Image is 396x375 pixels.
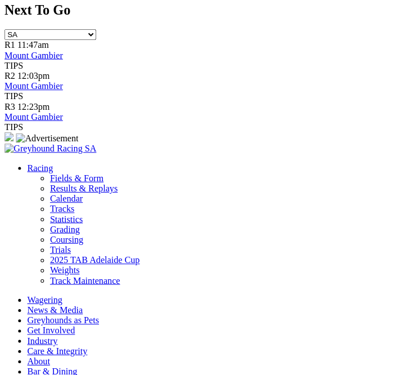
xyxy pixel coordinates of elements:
a: Grading [49,222,79,232]
span: TIPS [4,121,23,131]
span: TIPS [4,91,23,100]
a: Results & Replays [49,182,116,191]
a: Get Involved [27,323,74,332]
img: 15187_Greyhounds_GreysPlayCentral_Resize_SA_WebsiteBanner_300x115_2025.jpg [4,131,13,140]
span: 12:03pm [17,70,49,80]
a: Mount Gambier [4,81,62,90]
a: Statistics [49,212,82,222]
a: Care & Integrity [27,343,87,352]
a: Racing [27,162,52,171]
a: Trials [49,243,70,252]
a: Wagering [27,292,62,302]
img: Advertisement [16,132,78,142]
a: Track Maintenance [49,273,119,283]
a: Coursing [49,233,83,242]
a: Fields & Form [49,172,102,181]
img: Greyhound Racing SA [4,142,96,153]
span: 11:47am [17,40,48,50]
span: TIPS [4,60,23,70]
a: Bar & Dining [27,363,76,373]
a: Industry [27,333,57,342]
a: News & Media [27,302,82,312]
a: About [27,353,49,363]
a: Calendar [49,192,82,202]
a: Weights [49,263,79,273]
a: 2025 TAB Adelaide Cup [49,253,138,262]
span: R3 [4,101,15,110]
a: Tracks [49,202,74,212]
span: R2 [4,70,15,80]
a: Mount Gambier [4,111,62,120]
h2: Next To Go [4,3,391,18]
a: Greyhounds as Pets [27,312,98,322]
span: 12:23pm [17,101,49,110]
span: R1 [4,40,15,50]
a: Mount Gambier [4,50,62,60]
